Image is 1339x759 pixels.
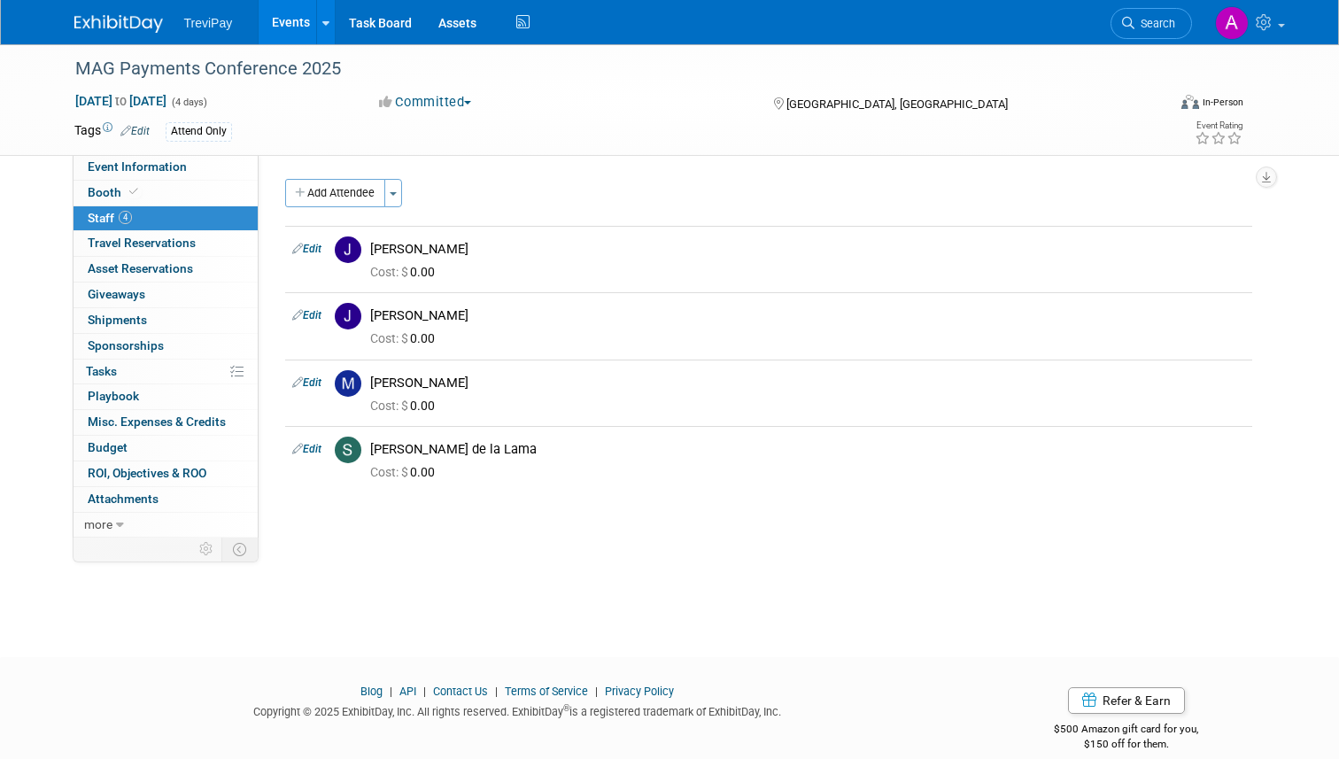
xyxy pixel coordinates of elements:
[1071,92,1243,119] div: Event Format
[88,338,164,352] span: Sponsorships
[1195,121,1242,130] div: Event Rating
[74,461,258,486] a: ROI, Objectives & ROO
[74,257,258,282] a: Asset Reservations
[88,313,147,327] span: Shipments
[129,187,138,197] i: Booth reservation complete
[74,384,258,409] a: Playbook
[385,685,397,698] span: |
[88,466,206,480] span: ROI, Objectives & ROO
[191,538,222,561] td: Personalize Event Tab Strip
[987,737,1265,752] div: $150 off for them.
[505,685,588,698] a: Terms of Service
[419,685,430,698] span: |
[74,513,258,538] a: more
[86,364,117,378] span: Tasks
[166,122,232,141] div: Attend Only
[786,97,1008,111] span: [GEOGRAPHIC_DATA], [GEOGRAPHIC_DATA]
[184,16,233,30] span: TreviPay
[285,179,385,207] button: Add Attendee
[88,261,193,275] span: Asset Reservations
[74,93,167,109] span: [DATE] [DATE]
[88,389,139,403] span: Playbook
[399,685,416,698] a: API
[591,685,602,698] span: |
[987,710,1265,751] div: $500 Amazon gift card for you,
[74,283,258,307] a: Giveaways
[335,437,361,463] img: S.jpg
[370,241,1245,258] div: [PERSON_NAME]
[74,360,258,384] a: Tasks
[1134,17,1175,30] span: Search
[370,465,442,479] span: 0.00
[292,376,321,389] a: Edit
[84,517,112,531] span: more
[88,236,196,250] span: Travel Reservations
[370,441,1245,458] div: [PERSON_NAME] de la Lama
[370,331,442,345] span: 0.00
[563,703,569,713] sup: ®
[292,243,321,255] a: Edit
[74,15,163,33] img: ExhibitDay
[360,685,383,698] a: Blog
[69,53,1144,85] div: MAG Payments Conference 2025
[88,414,226,429] span: Misc. Expenses & Credits
[1068,687,1185,714] a: Refer & Earn
[74,181,258,205] a: Booth
[370,375,1245,391] div: [PERSON_NAME]
[74,487,258,512] a: Attachments
[491,685,502,698] span: |
[74,334,258,359] a: Sponsorships
[170,97,207,108] span: (4 days)
[74,206,258,231] a: Staff4
[88,440,128,454] span: Budget
[370,465,410,479] span: Cost: $
[292,443,321,455] a: Edit
[74,155,258,180] a: Event Information
[74,121,150,142] td: Tags
[433,685,488,698] a: Contact Us
[1111,8,1192,39] a: Search
[74,231,258,256] a: Travel Reservations
[1202,96,1243,109] div: In-Person
[370,307,1245,324] div: [PERSON_NAME]
[119,211,132,224] span: 4
[370,265,410,279] span: Cost: $
[292,309,321,321] a: Edit
[88,287,145,301] span: Giveaways
[1181,95,1199,109] img: Format-Inperson.png
[370,331,410,345] span: Cost: $
[221,538,258,561] td: Toggle Event Tabs
[120,125,150,137] a: Edit
[74,700,961,720] div: Copyright © 2025 ExhibitDay, Inc. All rights reserved. ExhibitDay is a registered trademark of Ex...
[88,211,132,225] span: Staff
[335,303,361,329] img: J.jpg
[370,399,410,413] span: Cost: $
[373,93,478,112] button: Committed
[88,492,159,506] span: Attachments
[112,94,129,108] span: to
[335,370,361,397] img: M.jpg
[88,159,187,174] span: Event Information
[74,436,258,461] a: Budget
[1215,6,1249,40] img: Andy Duong
[370,399,442,413] span: 0.00
[88,185,142,199] span: Booth
[74,308,258,333] a: Shipments
[605,685,674,698] a: Privacy Policy
[74,410,258,435] a: Misc. Expenses & Credits
[370,265,442,279] span: 0.00
[335,236,361,263] img: J.jpg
